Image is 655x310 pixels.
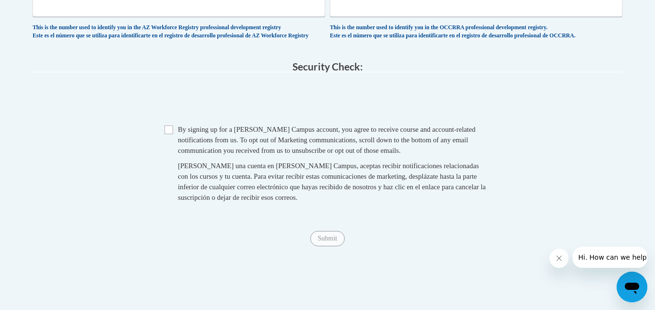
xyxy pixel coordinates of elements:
span: By signing up for a [PERSON_NAME] Campus account, you agree to receive course and account-related... [178,126,476,154]
span: Hi. How can we help? [6,7,78,14]
iframe: Button to launch messaging window [617,272,647,302]
iframe: Message from company [573,247,647,268]
iframe: reCAPTCHA [255,82,400,119]
div: This is the number used to identify you in the AZ Workforce Registry professional development reg... [33,24,325,40]
span: [PERSON_NAME] una cuenta en [PERSON_NAME] Campus, aceptas recibir notificaciones relacionadas con... [178,162,486,201]
span: Security Check: [292,60,363,72]
iframe: Close message [550,249,569,268]
div: This is the number used to identify you in the OCCRRA professional development registry. Este es ... [330,24,622,40]
input: Submit [310,231,345,246]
